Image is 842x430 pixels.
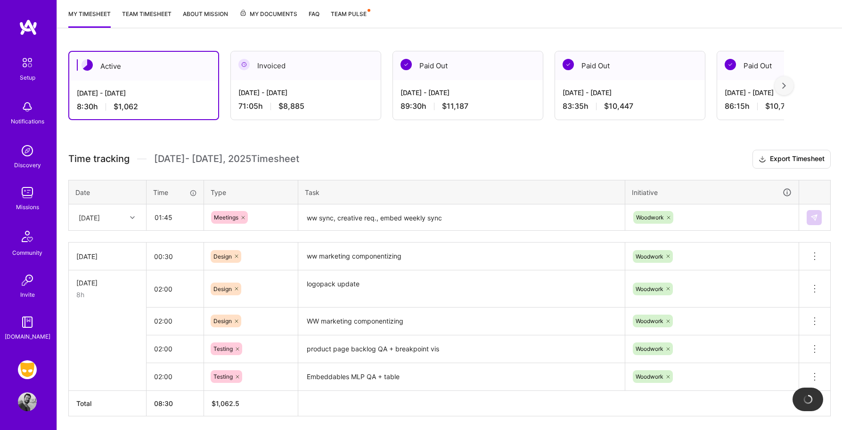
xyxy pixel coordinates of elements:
[12,248,42,258] div: Community
[632,187,792,198] div: Initiative
[555,51,705,80] div: Paid Out
[563,101,697,111] div: 83:35 h
[154,153,299,165] span: [DATE] - [DATE] , 2025 Timesheet
[82,59,93,71] img: Active
[401,59,412,70] img: Paid Out
[18,183,37,202] img: teamwork
[213,373,233,380] span: Testing
[69,390,147,416] th: Total
[147,276,204,301] input: HH:MM
[147,244,204,269] input: HH:MM
[147,205,203,230] input: HH:MM
[299,271,624,307] textarea: logopack update
[810,214,818,221] img: Submit
[77,102,211,112] div: 8:30 h
[68,9,111,28] a: My timesheet
[183,9,228,28] a: About Mission
[18,271,37,290] img: Invite
[114,102,138,112] span: $1,062
[238,101,373,111] div: 71:05 h
[239,9,297,28] a: My Documents
[79,212,100,222] div: [DATE]
[231,51,381,80] div: Invoiced
[298,180,625,204] th: Task
[214,214,238,221] span: Meetings
[68,153,130,165] span: Time tracking
[278,101,304,111] span: $8,885
[16,392,39,411] a: User Avatar
[442,101,468,111] span: $11,187
[122,9,172,28] a: Team timesheet
[14,160,41,170] div: Discovery
[212,399,239,407] span: $ 1,062.5
[807,210,823,225] div: null
[16,225,39,248] img: Community
[18,313,37,332] img: guide book
[18,141,37,160] img: discovery
[18,97,37,116] img: bell
[299,336,624,362] textarea: product page backlog QA + breakpoint vis
[238,88,373,97] div: [DATE] - [DATE]
[299,308,624,334] textarea: WW marketing componentizing
[213,285,232,292] span: Design
[18,360,37,379] img: Grindr: Design
[401,101,535,111] div: 89:30 h
[636,317,663,325] span: Woodwork
[69,52,218,81] div: Active
[331,10,367,17] span: Team Pulse
[18,392,37,411] img: User Avatar
[77,88,211,98] div: [DATE] - [DATE]
[238,59,250,70] img: Invoiced
[76,252,139,261] div: [DATE]
[299,364,624,390] textarea: Embeddables MLP QA + table
[130,215,135,220] i: icon Chevron
[752,150,831,169] button: Export Timesheet
[20,290,35,300] div: Invite
[803,394,813,405] img: loading
[299,243,624,269] textarea: ww marketing componentizing
[782,82,786,89] img: right
[299,205,624,230] textarea: ww sync, creative req., embed weekly sync
[147,308,204,333] input: HH:MM
[765,101,793,111] span: $10,781
[147,364,204,389] input: HH:MM
[16,202,39,212] div: Missions
[213,317,232,325] span: Design
[636,373,663,380] span: Woodwork
[636,253,663,260] span: Woodwork
[213,345,233,352] span: Testing
[636,285,663,292] span: Woodwork
[563,88,697,97] div: [DATE] - [DATE]
[401,88,535,97] div: [DATE] - [DATE]
[393,51,543,80] div: Paid Out
[76,290,139,300] div: 8h
[331,9,369,28] a: Team Pulse
[213,253,232,260] span: Design
[563,59,574,70] img: Paid Out
[725,59,736,70] img: Paid Out
[147,390,204,416] th: 08:30
[16,360,39,379] a: Grindr: Design
[19,19,38,36] img: logo
[204,180,298,204] th: Type
[239,9,297,19] span: My Documents
[309,9,319,28] a: FAQ
[604,101,633,111] span: $10,447
[76,278,139,288] div: [DATE]
[636,345,663,352] span: Woodwork
[153,187,197,197] div: Time
[759,154,766,164] i: icon Download
[20,73,35,82] div: Setup
[69,180,147,204] th: Date
[5,332,50,341] div: [DOMAIN_NAME]
[17,53,37,73] img: setup
[636,214,664,221] span: Woodwork
[147,336,204,361] input: HH:MM
[11,116,44,126] div: Notifications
